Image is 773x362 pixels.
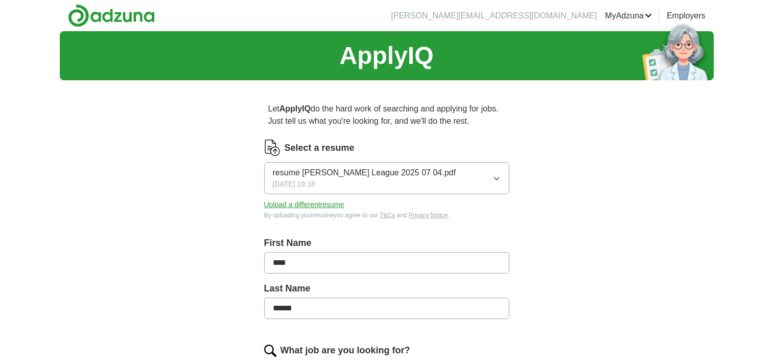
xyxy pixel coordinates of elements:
label: What job are you looking for? [280,344,410,357]
a: Privacy Notice [409,212,448,219]
img: Adzuna logo [68,4,155,27]
span: [DATE] 19:18 [273,179,315,190]
p: Let do the hard work of searching and applying for jobs. Just tell us what you're looking for, an... [264,99,509,131]
img: search.png [264,345,276,357]
img: CV Icon [264,140,280,156]
button: Upload a differentresume [264,199,344,210]
li: [PERSON_NAME][EMAIL_ADDRESS][DOMAIN_NAME] [391,10,597,22]
label: Select a resume [285,141,355,155]
button: resume [PERSON_NAME] League 2025 07 04.pdf[DATE] 19:18 [264,162,509,194]
label: First Name [264,236,509,250]
strong: ApplyIQ [279,104,311,113]
span: resume [PERSON_NAME] League 2025 07 04.pdf [273,167,456,179]
label: Last Name [264,282,509,296]
a: T&Cs [380,212,395,219]
h1: ApplyIQ [339,37,433,74]
div: By uploading your resume you agree to our and . [264,211,509,220]
a: MyAdzuna [605,10,652,22]
a: Employers [667,10,706,22]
